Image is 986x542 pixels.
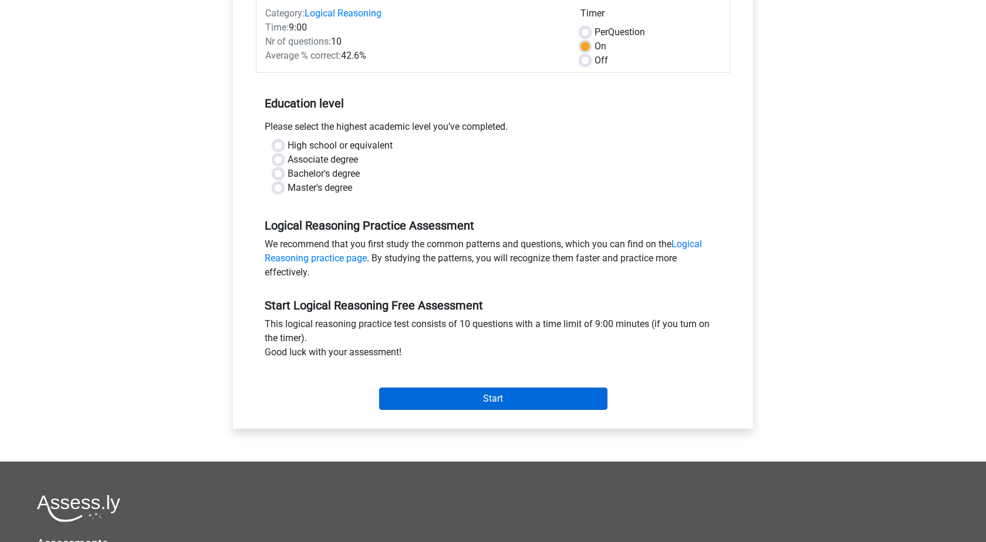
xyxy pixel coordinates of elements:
label: Master's degree [288,181,352,195]
span: Time: [265,22,289,33]
span: Nr of questions: [265,36,331,47]
div: Please select the highest academic level you’ve completed. [256,120,730,139]
label: Bachelor's degree [288,167,360,181]
label: Associate degree [288,153,358,167]
label: On [595,39,606,53]
span: Per [595,26,608,38]
span: Average % correct: [265,50,341,61]
h5: Start Logical Reasoning Free Assessment [265,298,721,312]
label: Off [595,53,608,68]
input: Start [379,388,607,410]
div: 10 [256,35,572,49]
div: This logical reasoning practice test consists of 10 questions with a time limit of 9:00 minutes (... [256,317,730,364]
div: 42.6% [256,49,572,63]
div: Timer [580,6,721,25]
h5: Logical Reasoning Practice Assessment [265,218,721,233]
h5: Education level [265,92,721,115]
a: Logical Reasoning [305,8,381,19]
div: 9:00 [256,21,572,35]
span: Category: [265,8,305,19]
div: We recommend that you first study the common patterns and questions, which you can find on the . ... [256,237,730,284]
label: High school or equivalent [288,139,393,153]
img: Assessly logo [37,494,120,522]
label: Question [595,25,645,39]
